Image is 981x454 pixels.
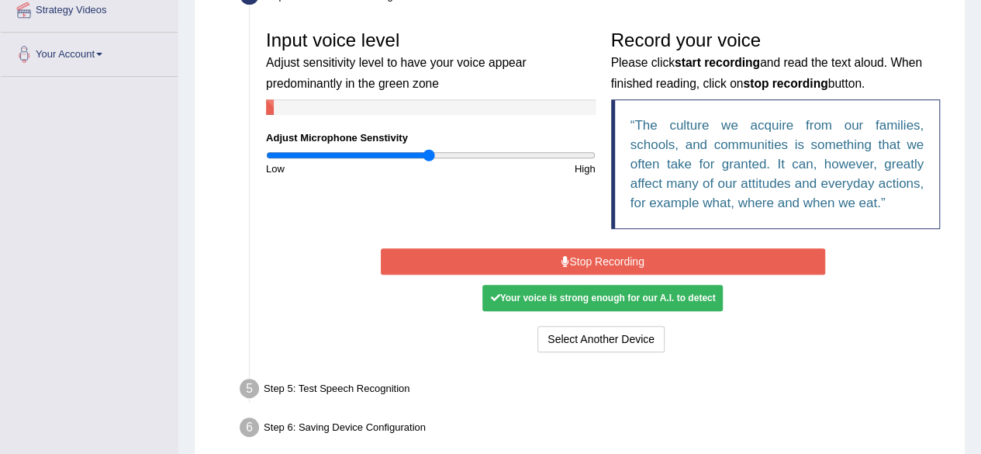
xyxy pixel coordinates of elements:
h3: Input voice level [266,30,596,92]
div: High [430,161,603,176]
div: Low [258,161,430,176]
button: Stop Recording [381,248,825,275]
a: Your Account [1,33,178,71]
small: Please click and read the text aloud. When finished reading, click on button. [611,56,922,89]
label: Adjust Microphone Senstivity [266,130,408,145]
q: The culture we acquire from our families, schools, and communities is something that we often tak... [630,118,924,210]
div: Step 5: Test Speech Recognition [233,374,958,408]
small: Adjust sensitivity level to have your voice appear predominantly in the green zone [266,56,526,89]
b: stop recording [743,77,827,90]
div: Step 6: Saving Device Configuration [233,413,958,447]
button: Select Another Device [537,326,665,352]
b: start recording [675,56,760,69]
h3: Record your voice [611,30,941,92]
div: Your voice is strong enough for our A.I. to detect [482,285,723,311]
